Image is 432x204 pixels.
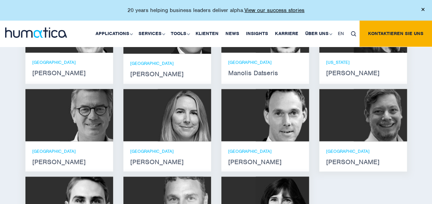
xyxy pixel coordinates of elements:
p: [GEOGRAPHIC_DATA] [32,148,106,154]
strong: Manolis Datseris [228,70,302,76]
img: Claudio Limacher [354,89,407,141]
img: Andreas Knobloch [256,89,309,141]
a: EN [334,21,347,47]
a: Karriere [272,21,302,47]
a: Kontaktieren Sie uns [359,21,432,47]
strong: [PERSON_NAME] [130,159,204,165]
a: Applications [92,21,135,47]
a: Services [135,21,167,47]
p: [US_STATE] [326,59,400,65]
strong: [PERSON_NAME] [130,71,204,77]
a: Insights [243,21,272,47]
p: [GEOGRAPHIC_DATA] [228,148,302,154]
img: Jan Löning [60,89,113,141]
strong: [PERSON_NAME] [32,70,106,76]
img: search_icon [351,31,356,36]
p: [GEOGRAPHIC_DATA] [228,59,302,65]
img: logo [5,27,67,38]
p: [GEOGRAPHIC_DATA] [32,59,106,65]
span: EN [338,31,344,36]
p: [GEOGRAPHIC_DATA] [130,148,204,154]
img: Zoë Fox [158,89,211,141]
a: Tools [167,21,192,47]
a: View our success stories [244,7,304,14]
a: News [222,21,243,47]
strong: [PERSON_NAME] [326,159,400,165]
p: [GEOGRAPHIC_DATA] [130,60,204,66]
p: [GEOGRAPHIC_DATA] [326,148,400,154]
a: Über uns [302,21,334,47]
strong: [PERSON_NAME] [228,159,302,165]
a: Klienten [192,21,222,47]
strong: [PERSON_NAME] [32,159,106,165]
p: 20 years helping business leaders deliver alpha. [128,7,304,14]
strong: [PERSON_NAME] [326,70,400,76]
